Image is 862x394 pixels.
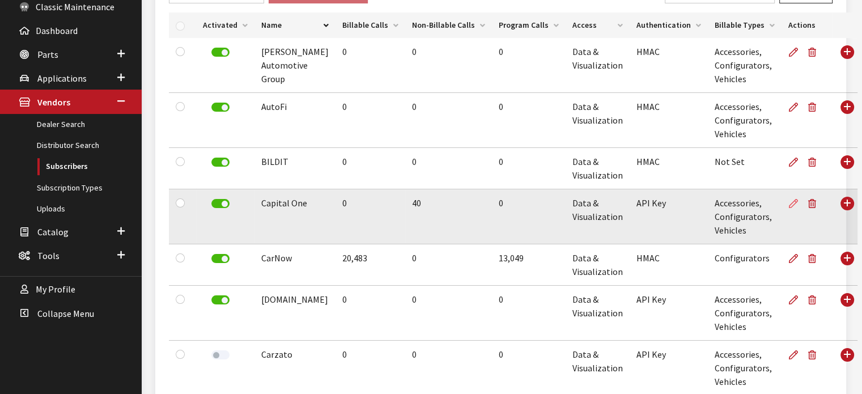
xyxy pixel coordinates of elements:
[254,189,336,244] td: Capital One
[336,286,405,341] td: 0
[630,148,708,189] td: HMAC
[492,189,566,244] td: 0
[566,189,630,244] td: Data & Visualization
[630,189,708,244] td: API Key
[211,199,230,208] label: Deactivate Subscriber
[566,38,630,93] td: Data & Visualization
[566,286,630,341] td: Data & Visualization
[833,244,857,286] td: Use Enter key to show more/less
[254,38,336,93] td: [PERSON_NAME] Automotive Group
[196,12,254,38] th: Activated: activate to sort column ascending
[492,93,566,148] td: 0
[37,49,58,60] span: Parts
[833,286,857,341] td: Use Enter key to show more/less
[336,12,405,38] th: Billable Calls: activate to sort column ascending
[708,244,782,286] td: Configurators
[833,38,857,93] td: Use Enter key to show more/less
[254,93,336,148] td: AutoFi
[803,189,826,218] button: Delete Subscriber
[630,93,708,148] td: HMAC
[630,244,708,286] td: HMAC
[708,148,782,189] td: Not Set
[37,308,94,319] span: Collapse Menu
[254,244,336,286] td: CarNow
[788,341,803,369] a: Edit Subscriber
[833,93,857,148] td: Use Enter key to show more/less
[405,286,492,341] td: 0
[36,284,75,295] span: My Profile
[782,12,833,38] th: Actions
[405,38,492,93] td: 0
[254,148,336,189] td: BILDIT
[833,189,857,244] td: Use Enter key to show more/less
[630,12,708,38] th: Authentication: activate to sort column ascending
[803,341,826,369] button: Delete Subscriber
[405,244,492,286] td: 0
[36,1,114,12] span: Classic Maintenance
[211,295,230,304] label: Deactivate Subscriber
[37,226,69,238] span: Catalog
[492,12,566,38] th: Program Calls: activate to sort column ascending
[211,103,230,112] label: Deactivate Subscriber
[405,189,492,244] td: 40
[254,286,336,341] td: [DOMAIN_NAME]
[405,93,492,148] td: 0
[492,148,566,189] td: 0
[788,38,803,66] a: Edit Subscriber
[788,286,803,314] a: Edit Subscriber
[708,189,782,244] td: Accessories, Configurators, Vehicles
[211,350,230,359] label: Activate Subscriber
[211,48,230,57] label: Deactivate Subscriber
[566,12,630,38] th: Access: activate to sort column ascending
[630,286,708,341] td: API Key
[788,93,803,121] a: Edit Subscriber
[803,93,826,121] button: Delete Subscriber
[336,93,405,148] td: 0
[788,148,803,176] a: Edit Subscriber
[803,286,826,314] button: Delete Subscriber
[254,12,336,38] th: Name: activate to sort column descending
[405,12,492,38] th: Non-Billable Calls: activate to sort column ascending
[336,189,405,244] td: 0
[492,38,566,93] td: 0
[788,244,803,273] a: Edit Subscriber
[566,93,630,148] td: Data & Visualization
[708,12,782,38] th: Billable Types: activate to sort column ascending
[37,97,70,108] span: Vendors
[492,286,566,341] td: 0
[803,244,826,273] button: Delete Subscriber
[37,250,60,261] span: Tools
[803,38,826,66] button: Delete Subscriber
[336,38,405,93] td: 0
[405,148,492,189] td: 0
[708,93,782,148] td: Accessories, Configurators, Vehicles
[833,148,857,189] td: Use Enter key to show more/less
[566,148,630,189] td: Data & Visualization
[211,254,230,263] label: Deactivate Subscriber
[492,244,566,286] td: 13,049
[336,148,405,189] td: 0
[708,38,782,93] td: Accessories, Configurators, Vehicles
[36,25,78,36] span: Dashboard
[37,73,87,84] span: Applications
[803,148,826,176] button: Delete Subscriber
[566,244,630,286] td: Data & Visualization
[211,158,230,167] label: Deactivate Subscriber
[336,244,405,286] td: 20,483
[708,286,782,341] td: Accessories, Configurators, Vehicles
[788,189,803,218] a: Edit Subscriber
[630,38,708,93] td: HMAC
